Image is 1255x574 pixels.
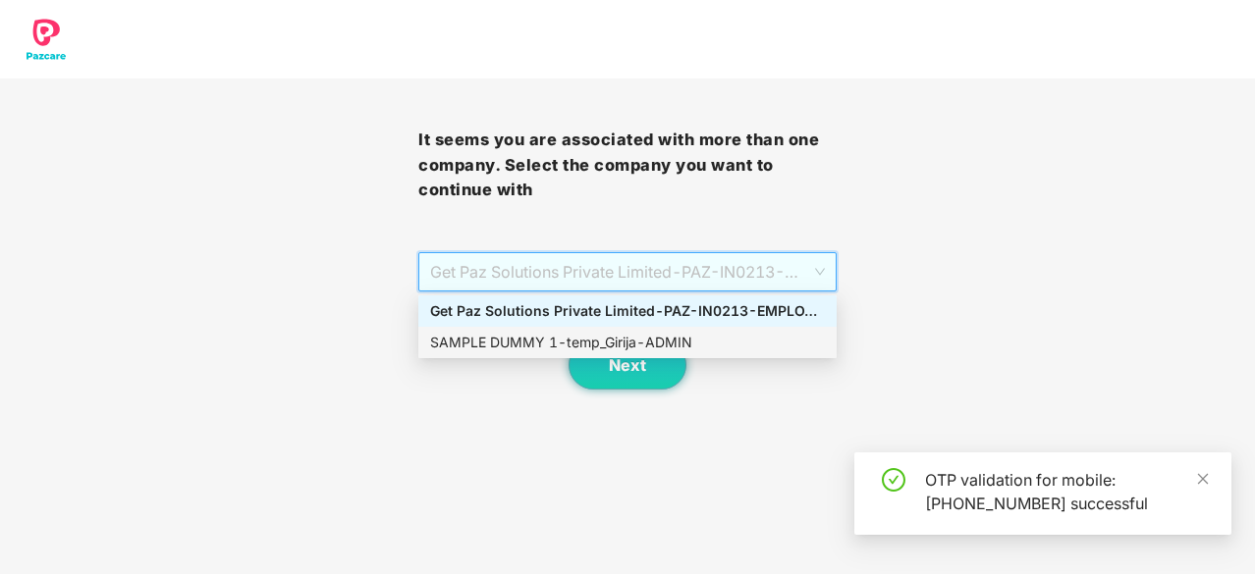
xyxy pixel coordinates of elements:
span: Next [609,356,646,375]
span: Get Paz Solutions Private Limited - PAZ-IN0213 - EMPLOYEE [430,253,825,290]
h3: It seems you are associated with more than one company. Select the company you want to continue with [418,128,837,203]
span: close [1196,472,1210,486]
button: Next [569,340,686,390]
div: OTP validation for mobile: [PHONE_NUMBER] successful [925,468,1208,515]
span: check-circle [882,468,905,492]
div: SAMPLE DUMMY 1 - temp_Girija - ADMIN [430,332,825,353]
div: Get Paz Solutions Private Limited - PAZ-IN0213 - EMPLOYEE [430,300,825,322]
